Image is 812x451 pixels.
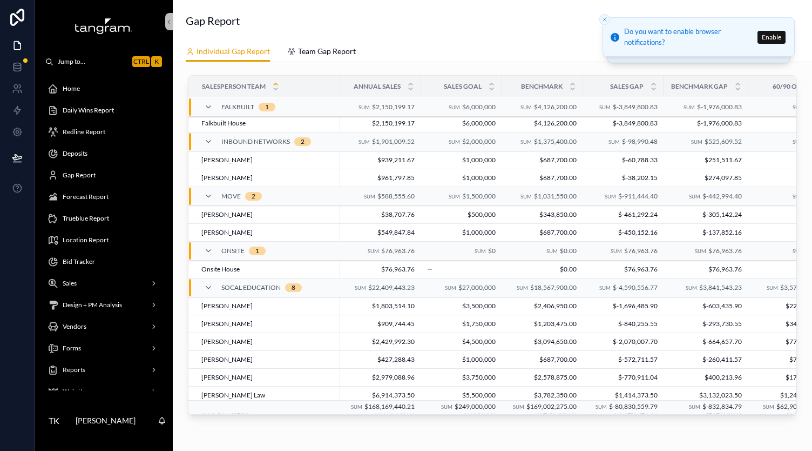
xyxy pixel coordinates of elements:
[49,414,59,427] span: TK
[705,137,742,145] span: $525,609.52
[41,339,166,358] a: Forms
[610,82,644,91] span: Sales Gap
[773,82,809,91] span: 60/90 Opps
[347,320,415,328] span: $909,744.45
[354,82,401,91] span: Annual Sales
[358,104,370,110] small: Sum
[372,102,415,110] span: $2,150,199.17
[590,391,658,400] span: $1,414,373.50
[76,415,136,426] p: [PERSON_NAME]
[201,265,240,274] span: ­Onsite House
[41,230,166,250] a: Location Report
[347,119,415,128] span: $2,150,199.17
[41,360,166,380] a: Reports
[449,139,460,145] small: Sum
[517,285,528,291] small: Sum
[301,137,304,146] div: 2
[520,194,532,200] small: Sum
[590,119,658,128] span: $-3,849,800.83
[590,337,658,346] span: $-2,070,007.70
[609,403,658,411] span: $-80,830,559.79
[364,194,375,200] small: Sum
[509,373,577,382] span: $2,578,875.00
[546,248,558,254] small: Sum
[708,247,742,255] span: $76,963.76
[509,174,577,182] span: $687,700.00
[618,192,658,200] span: $-911,444.40
[186,13,240,28] h1: Gap Report
[351,404,362,410] small: Sum
[63,279,77,288] span: Sales
[428,302,496,310] span: $3,500,000
[605,194,616,200] small: Sum
[488,247,496,255] span: $0
[699,283,742,291] span: $3,841,543.23
[201,337,253,346] span: [PERSON_NAME]
[671,320,742,328] span: $-293,730.55
[613,102,658,110] span: $-3,849,800.83
[41,122,166,142] a: Redline Report
[428,391,496,400] span: $5,500,000
[671,228,742,237] span: $-137,852.16
[671,210,742,219] span: $-305,142.24
[428,265,432,274] span: --
[41,79,166,98] a: Home
[526,403,577,411] span: $169,002,275.00
[428,320,496,328] span: $1,750,000
[63,171,96,180] span: Gap Report
[41,295,166,315] a: Design + PM Analysis
[428,119,496,128] span: $6,000,000
[347,265,415,274] span: $76,963.76
[671,119,742,128] span: $-1,976,000.83
[347,174,415,182] span: $961,797.85
[347,373,415,382] span: $2,979,088.96
[695,248,706,254] small: Sum
[221,247,245,255] span: Onsite
[355,285,366,291] small: Sum
[793,248,804,254] small: Sum
[509,355,577,364] span: $687,700.00
[292,283,295,292] div: 8
[381,247,415,255] span: $76,963.76
[202,82,266,91] span: Salesperson Team
[63,236,109,244] span: Location Report
[287,42,356,63] a: Team Gap Report
[599,104,611,110] small: Sum
[221,283,281,292] span: SoCal Education
[671,373,742,382] span: $400,213.96
[347,302,415,310] span: $1,803,514.10
[35,71,173,390] div: scrollable content
[702,403,742,411] span: $-832,834.79
[521,82,563,91] span: Benchmark
[368,283,415,291] span: $22,409,443.23
[684,104,695,110] small: Sum
[671,391,742,400] span: $3,132,023.50
[671,265,742,274] span: $76,963.76
[449,104,460,110] small: Sum
[793,104,804,110] small: Sum
[428,355,496,364] span: $1,000,000
[152,57,161,66] span: K
[520,139,532,145] small: Sum
[671,82,728,91] span: Benchmark Gap
[428,174,496,182] span: $1,000,000
[221,192,241,201] span: Move
[441,404,452,410] small: Sum
[428,156,496,164] span: $1,000,000
[41,209,166,228] a: Trueblue Report
[201,228,253,237] span: [PERSON_NAME]
[201,355,253,364] span: [PERSON_NAME]
[590,355,658,364] span: $-572,711.57
[509,337,577,346] span: $3,094,650.00
[509,119,577,128] span: $4,126,200.00
[377,192,415,200] span: $588,555.60
[63,257,95,266] span: Bid Tracker
[221,103,254,111] span: Falkbuilt
[689,404,700,410] small: Sum
[509,228,577,237] span: $687,700.00
[534,102,577,110] span: $4,126,200.00
[41,274,166,293] a: Sales
[590,228,658,237] span: $-450,152.16
[63,322,86,331] span: Vendors
[358,139,370,145] small: Sum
